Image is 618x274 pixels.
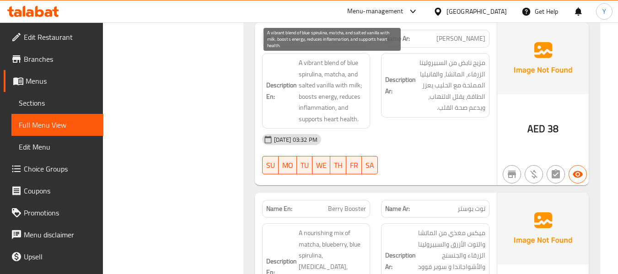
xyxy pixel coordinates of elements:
span: Full Menu View [19,119,96,130]
span: A vibrant blend of blue spirulina, matcha, and salted vanilla with milk; boosts energy, reduces i... [299,57,366,124]
span: توت بوستر [457,204,485,214]
a: Edit Menu [11,136,103,158]
a: Menus [4,70,103,92]
span: [PERSON_NAME] [436,34,485,43]
span: TH [334,159,343,172]
span: Upsell [24,251,96,262]
strong: Name Ar: [385,34,410,43]
span: SA [365,159,374,172]
button: TH [330,156,346,174]
strong: Name En: [266,34,292,43]
a: Coupons [4,180,103,202]
button: Purchased item [525,165,543,183]
strong: Description En: [266,80,297,102]
a: Full Menu View [11,114,103,136]
span: Coupons [24,185,96,196]
button: SA [362,156,378,174]
span: 38 [548,120,559,138]
button: Available [569,165,587,183]
strong: Description Ar: [385,74,416,97]
span: Heart Healer [332,34,366,43]
span: FR [350,159,358,172]
button: WE [312,156,330,174]
button: Not has choices [547,165,565,183]
span: Edit Restaurant [24,32,96,43]
button: FR [346,156,362,174]
button: Not branch specific item [503,165,521,183]
div: Menu-management [347,6,403,17]
span: مزيج نابض من السبيرولينا الزرقاء، الماتشا، والفانيليا المملحة مع الحليب يعزز الطاقة، يقلل الالتها... [418,57,485,113]
span: Berry Booster [328,204,366,214]
span: MO [282,159,293,172]
img: Ae5nvW7+0k+MAAAAAElFTkSuQmCC [497,193,589,264]
button: SU [262,156,279,174]
button: TU [297,156,312,174]
a: Branches [4,48,103,70]
a: Sections [11,92,103,114]
span: [DATE] 03:32 PM [270,135,321,144]
strong: Name En: [266,204,292,214]
button: MO [279,156,297,174]
img: Ae5nvW7+0k+MAAAAAElFTkSuQmCC [497,22,589,94]
span: AED [527,120,545,138]
span: Menus [26,75,96,86]
span: Choice Groups [24,163,96,174]
span: Edit Menu [19,141,96,152]
span: WE [316,159,327,172]
span: Menu disclaimer [24,229,96,240]
span: Y [602,6,606,16]
a: Promotions [4,202,103,224]
span: Branches [24,54,96,64]
a: Upsell [4,246,103,268]
span: TU [301,159,309,172]
strong: Description Ar: [385,250,416,272]
div: [GEOGRAPHIC_DATA] [446,6,507,16]
a: Menu disclaimer [4,224,103,246]
span: Sections [19,97,96,108]
a: Choice Groups [4,158,103,180]
span: SU [266,159,275,172]
a: Edit Restaurant [4,26,103,48]
strong: Name Ar: [385,204,410,214]
span: Promotions [24,207,96,218]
